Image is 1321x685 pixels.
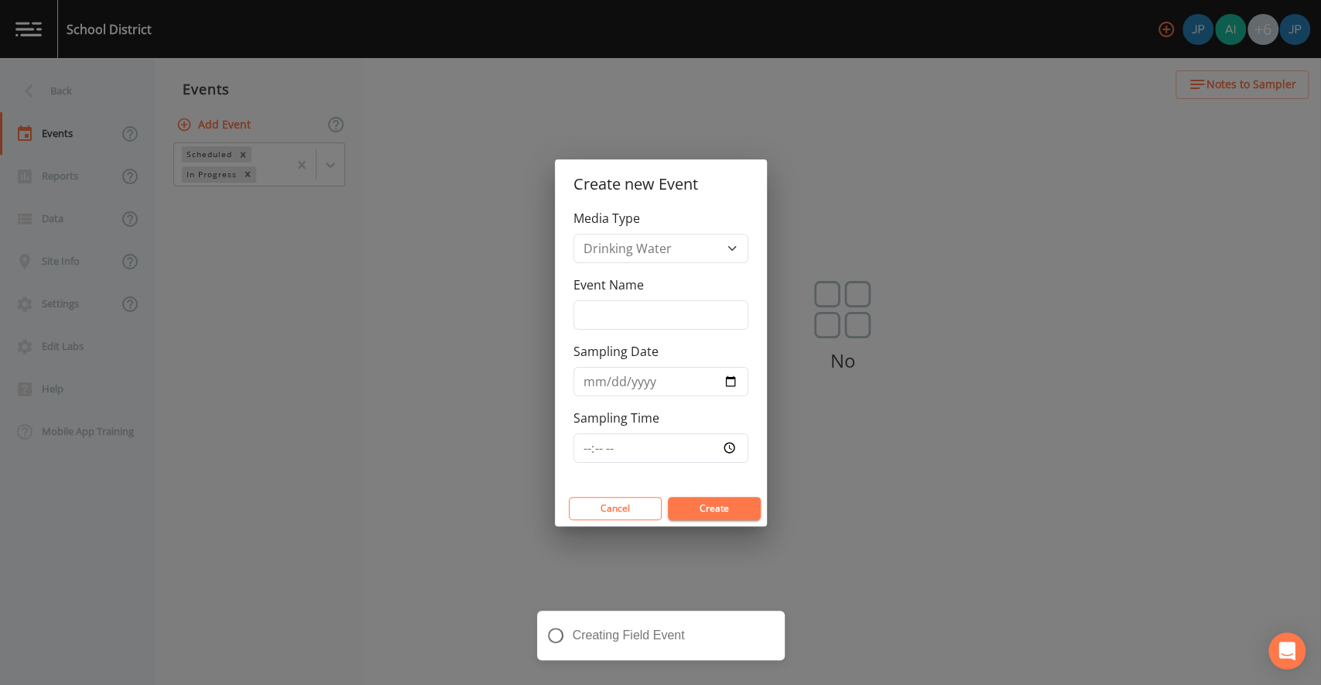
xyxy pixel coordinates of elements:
[573,276,644,294] label: Event Name
[668,497,761,520] button: Create
[537,611,785,660] div: Creating Field Event
[573,409,659,427] label: Sampling Time
[569,497,662,520] button: Cancel
[573,342,659,361] label: Sampling Date
[573,209,640,228] label: Media Type
[1268,632,1306,670] div: Open Intercom Messenger
[555,159,767,209] h2: Create new Event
